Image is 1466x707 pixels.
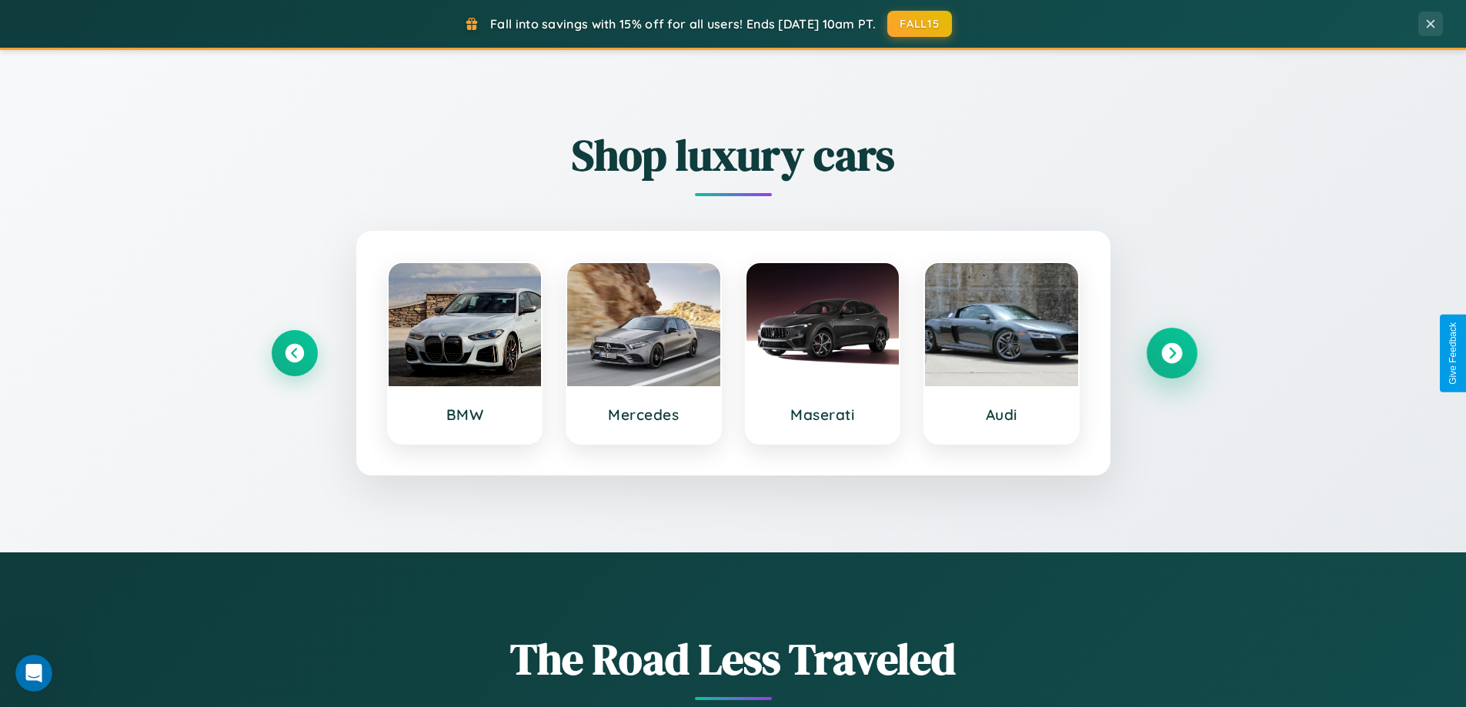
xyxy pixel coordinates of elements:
[762,405,884,424] h3: Maserati
[272,125,1195,185] h2: Shop luxury cars
[583,405,705,424] h3: Mercedes
[272,629,1195,689] h1: The Road Less Traveled
[887,11,952,37] button: FALL15
[490,16,876,32] span: Fall into savings with 15% off for all users! Ends [DATE] 10am PT.
[404,405,526,424] h3: BMW
[1448,322,1458,385] div: Give Feedback
[15,655,52,692] iframe: Intercom live chat
[940,405,1063,424] h3: Audi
